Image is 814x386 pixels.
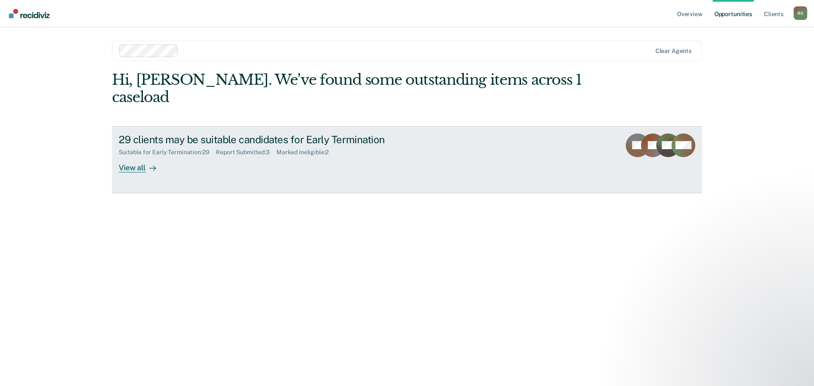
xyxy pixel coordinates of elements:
button: Profile dropdown button [794,6,807,20]
a: 29 clients may be suitable candidates for Early TerminationSuitable for Early Termination:29Repor... [112,126,702,193]
div: Marked Ineligible : 2 [276,149,335,156]
div: Clear agents [655,47,691,55]
div: View all [119,156,166,172]
div: 29 clients may be suitable candidates for Early Termination [119,133,416,146]
div: R S [794,6,807,20]
div: Hi, [PERSON_NAME]. We’ve found some outstanding items across 1 caseload [112,71,584,106]
img: Recidiviz [9,9,50,18]
div: Report Submitted : 3 [216,149,276,156]
div: Suitable for Early Termination : 29 [119,149,216,156]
